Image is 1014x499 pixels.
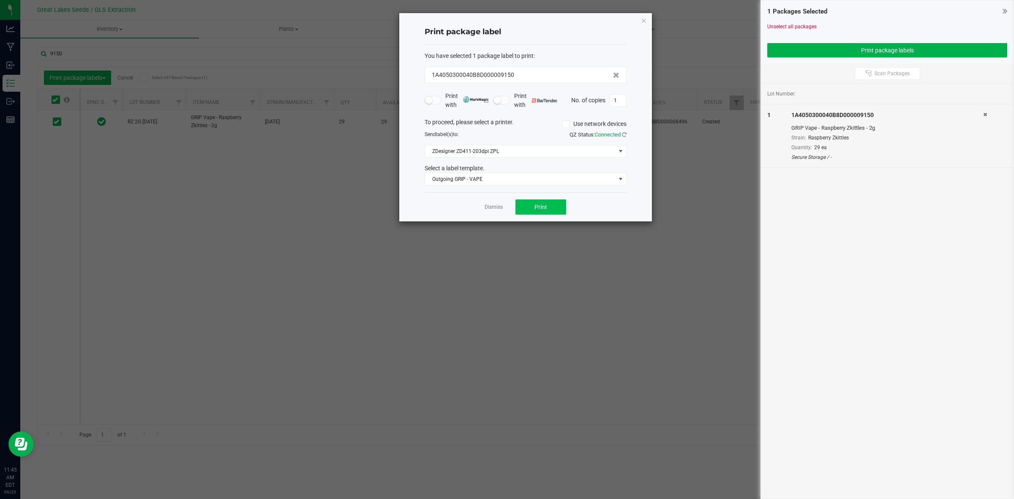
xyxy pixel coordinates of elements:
span: Print with [514,92,558,109]
span: 1A4050300040B8D000009150 [432,71,514,79]
div: To proceed, please select a printer. [418,118,633,131]
h4: Print package label [425,27,627,38]
a: Dismiss [485,204,503,211]
span: 29 ea [814,145,827,150]
span: label(s) [436,131,453,137]
span: QZ Status: [570,131,627,138]
span: ZDesigner ZD411-203dpi ZPL [425,145,616,157]
a: Unselect all packages [767,24,817,30]
img: mark_magic_cybra.png [463,96,489,103]
span: Raspberry Zkittles [808,135,849,141]
iframe: Resource center [8,431,34,457]
div: : [425,52,627,60]
div: GRIP Vape - Raspberry Zkittles - 2g [791,124,983,132]
img: bartender.png [532,98,558,103]
span: Print with [445,92,489,109]
span: Strain: [791,135,806,141]
span: Connected [595,131,621,138]
span: No. of copies [571,96,605,103]
span: Scan Packages [875,70,910,77]
span: Send to: [425,131,459,137]
div: Select a label template. [418,164,633,173]
button: Print package labels [767,43,1007,57]
button: Print [515,199,566,215]
span: Lot Number: [767,90,796,98]
div: 1A4050300040B8D000009150 [791,111,983,120]
span: 1 [767,112,771,118]
span: Quantity: [791,145,812,150]
span: You have selected 1 package label to print [425,52,534,59]
span: Outgoing GRIP - VAPE [425,173,616,185]
span: Print [534,204,547,210]
div: Secure Storage / - [791,153,983,161]
label: Use network devices [562,120,627,128]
